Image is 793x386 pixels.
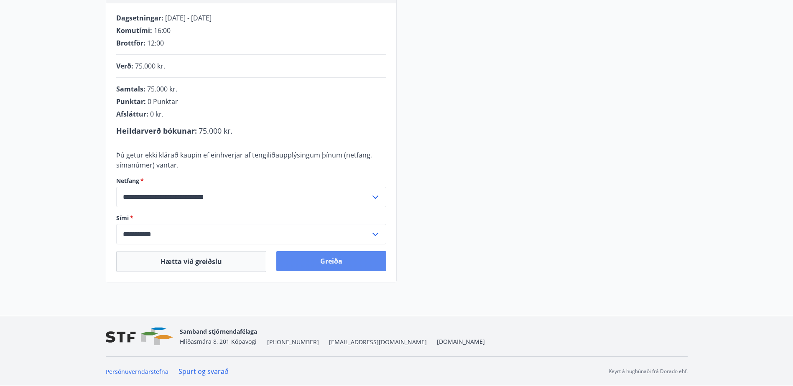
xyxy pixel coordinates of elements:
[116,26,152,35] span: Komutími :
[116,126,197,136] span: Heildarverð bókunar :
[609,368,688,375] p: Keyrt á hugbúnaði frá Dorado ehf.
[116,150,372,170] span: Þú getur ekki klárað kaupin ef einhverjar af tengiliðaupplýsingum þínum (netfang, símanúmer) vantar.
[116,84,145,94] span: Samtals :
[135,61,165,71] span: 75.000 kr.
[180,338,257,345] span: Hlíðasmára 8, 201 Kópavogi
[116,109,148,119] span: Afsláttur :
[178,367,229,376] a: Spurt og svarað
[116,214,386,222] label: Sími
[276,251,386,271] button: Greiða
[116,61,133,71] span: Verð :
[106,368,168,376] a: Persónuverndarstefna
[116,38,145,48] span: Brottför :
[116,177,386,185] label: Netfang
[147,38,164,48] span: 12:00
[116,251,266,272] button: Hætta við greiðslu
[116,97,146,106] span: Punktar :
[148,97,178,106] span: 0 Punktar
[267,338,319,346] span: [PHONE_NUMBER]
[199,126,232,136] span: 75.000 kr.
[180,328,257,335] span: Samband stjórnendafélaga
[154,26,171,35] span: 16:00
[165,13,212,23] span: [DATE] - [DATE]
[106,328,173,345] img: vjCaq2fThgY3EUYqSgpjEiBg6WP39ov69hlhuPVN.png
[437,338,485,345] a: [DOMAIN_NAME]
[329,338,427,346] span: [EMAIL_ADDRESS][DOMAIN_NAME]
[150,109,163,119] span: 0 kr.
[147,84,177,94] span: 75.000 kr.
[116,13,163,23] span: Dagsetningar :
